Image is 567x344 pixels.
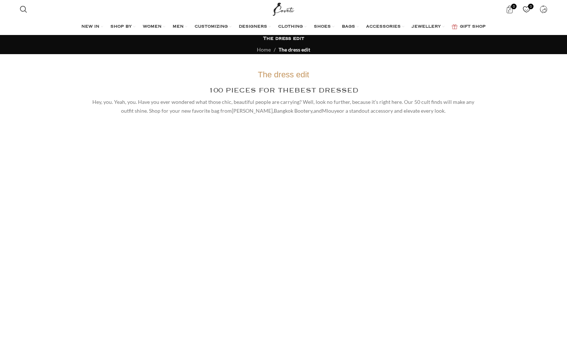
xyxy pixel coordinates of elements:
[279,46,310,53] span: The dress edit
[342,20,359,34] a: BAGS
[519,2,534,17] a: 0
[452,24,457,29] img: GiftBag
[366,24,401,30] span: ACCESSORIES
[143,24,162,30] span: WOMEN
[209,84,358,97] div: 100 PIECES FOR THE
[366,20,404,34] a: ACCESSORIES
[278,24,303,30] span: CLOTHING
[16,2,31,17] a: Search
[294,88,358,93] a: BEST DRESSED
[110,20,135,34] a: SHOP BY
[271,6,296,12] a: Site logo
[314,24,331,30] span: SHOES
[412,20,444,34] a: JEWELLERY
[173,24,184,30] span: MEN
[502,2,517,17] a: 0
[258,69,309,81] div: The dress edit
[274,108,313,114] a: Bangkok Bootery,
[511,4,517,9] span: 0
[195,20,231,34] a: CUSTOMIZING
[195,24,228,30] span: CUSTOMIZING
[173,20,187,34] a: MEN
[81,20,103,34] a: NEW IN
[342,24,355,30] span: BAGS
[16,20,551,34] div: Main navigation
[263,35,304,42] h1: The dress edit
[110,24,132,30] span: SHOP BY
[239,20,271,34] a: DESIGNERS
[81,24,99,30] span: NEW IN
[460,24,486,30] span: GIFT SHOP
[239,24,267,30] span: DESIGNERS
[412,24,441,30] span: JEWELLERY
[143,20,165,34] a: WOMEN
[278,20,306,34] a: CLOTHING
[314,20,334,34] a: SHOES
[86,98,481,115] p: Hey, you. Yeah, you. Have you ever wondered what those chic, beautiful people are carrying? Well,...
[528,4,534,9] span: 0
[257,46,271,53] a: Home
[322,108,339,114] a: Mlouye
[519,2,534,17] div: My Wishlist
[452,20,486,34] a: GIFT SHOP
[232,108,273,114] a: [PERSON_NAME]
